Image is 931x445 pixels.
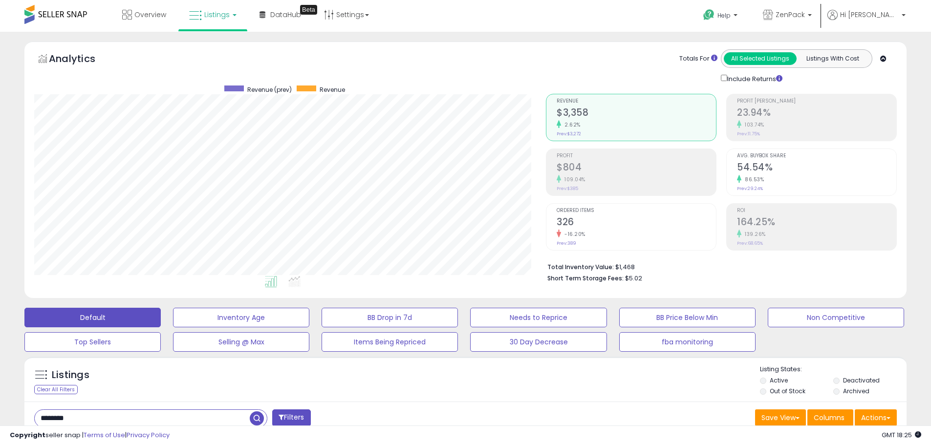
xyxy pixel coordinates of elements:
[741,121,764,128] small: 103.74%
[173,308,309,327] button: Inventory Age
[796,52,869,65] button: Listings With Cost
[855,409,897,426] button: Actions
[770,376,788,384] label: Active
[320,85,345,94] span: Revenue
[737,107,896,120] h2: 23.94%
[695,1,747,32] a: Help
[737,153,896,159] span: Avg. Buybox Share
[557,216,716,230] h2: 326
[760,365,907,374] p: Listing States:
[24,332,161,352] button: Top Sellers
[807,409,853,426] button: Columns
[561,121,581,128] small: 2.62%
[840,10,899,20] span: Hi [PERSON_NAME]
[272,409,310,426] button: Filters
[557,131,581,137] small: Prev: $3,272
[322,308,458,327] button: BB Drop in 7d
[49,52,114,68] h5: Analytics
[741,176,764,183] small: 86.53%
[741,231,766,238] small: 139.26%
[619,332,756,352] button: fba monitoring
[52,368,89,382] h5: Listings
[882,430,921,440] span: 2025-10-13 18:25 GMT
[557,208,716,213] span: Ordered Items
[724,52,797,65] button: All Selected Listings
[557,153,716,159] span: Profit
[204,10,230,20] span: Listings
[768,308,904,327] button: Non Competitive
[10,430,45,440] strong: Copyright
[84,430,125,440] a: Terms of Use
[547,260,889,272] li: $1,468
[134,10,166,20] span: Overview
[755,409,806,426] button: Save View
[737,99,896,104] span: Profit [PERSON_NAME]
[737,186,763,191] small: Prev: 29.24%
[34,385,78,394] div: Clear All Filters
[24,308,161,327] button: Default
[557,99,716,104] span: Revenue
[737,216,896,230] h2: 164.25%
[843,387,869,395] label: Archived
[737,131,760,137] small: Prev: 11.75%
[843,376,880,384] label: Deactivated
[470,332,606,352] button: 30 Day Decrease
[679,54,717,64] div: Totals For
[10,431,170,440] div: seller snap | |
[557,162,716,175] h2: $804
[770,387,805,395] label: Out of Stock
[561,176,585,183] small: 109.04%
[737,240,763,246] small: Prev: 68.65%
[547,263,614,271] b: Total Inventory Value:
[557,186,578,191] small: Prev: $385
[322,332,458,352] button: Items Being Repriced
[619,308,756,327] button: BB Price Below Min
[470,308,606,327] button: Needs to Reprice
[270,10,301,20] span: DataHub
[247,85,292,94] span: Revenue (prev)
[557,240,576,246] small: Prev: 389
[557,107,716,120] h2: $3,358
[127,430,170,440] a: Privacy Policy
[300,5,317,15] div: Tooltip anchor
[703,9,715,21] i: Get Help
[827,10,906,32] a: Hi [PERSON_NAME]
[714,73,794,84] div: Include Returns
[625,274,642,283] span: $5.02
[737,162,896,175] h2: 54.54%
[814,413,844,423] span: Columns
[737,208,896,213] span: ROI
[547,274,624,282] b: Short Term Storage Fees:
[173,332,309,352] button: Selling @ Max
[561,231,585,238] small: -16.20%
[717,11,731,20] span: Help
[776,10,805,20] span: ZenPack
